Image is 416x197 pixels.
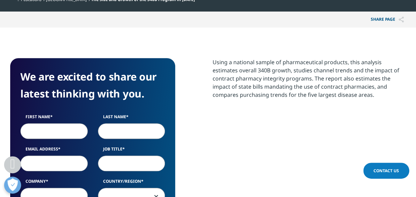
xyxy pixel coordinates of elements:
[373,168,399,174] span: Contact Us
[20,146,88,156] label: Email Address
[399,17,404,22] img: Share PAGE
[98,114,165,123] label: Last Name
[20,178,88,188] label: Company
[20,114,88,123] label: First Name
[98,146,165,156] label: Job Title
[366,12,409,28] button: Share PAGEShare PAGE
[363,163,409,179] a: Contact Us
[4,177,21,194] button: Open Preferences
[20,68,165,102] h4: We are excited to share our latest thinking with you.
[366,12,409,28] p: Share PAGE
[213,58,406,99] div: Using a national sample of pharmaceutical products, this analysis estimates overall 340B growth, ...
[98,178,165,188] label: Country/Region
